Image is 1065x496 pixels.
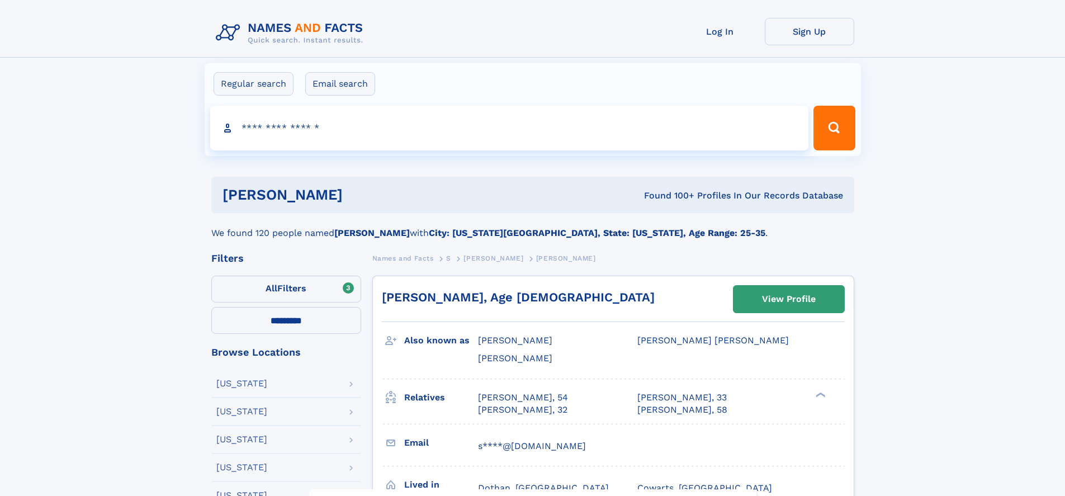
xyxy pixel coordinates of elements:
h3: Also known as [404,331,478,350]
span: [PERSON_NAME] [PERSON_NAME] [637,335,789,346]
div: Browse Locations [211,347,361,357]
div: View Profile [762,286,816,312]
h3: Email [404,433,478,452]
input: search input [210,106,809,150]
a: [PERSON_NAME], Age [DEMOGRAPHIC_DATA] [382,290,655,304]
span: S [446,254,451,262]
span: [PERSON_NAME] [463,254,523,262]
div: ❯ [813,391,826,398]
a: [PERSON_NAME], 54 [478,391,568,404]
h3: Relatives [404,388,478,407]
label: Email search [305,72,375,96]
span: Dothan, [GEOGRAPHIC_DATA] [478,483,609,493]
div: [US_STATE] [216,379,267,388]
span: [PERSON_NAME] [536,254,596,262]
button: Search Button [813,106,855,150]
a: [PERSON_NAME], 58 [637,404,727,416]
span: Cowarts, [GEOGRAPHIC_DATA] [637,483,772,493]
div: We found 120 people named with . [211,213,854,240]
a: Log In [675,18,765,45]
div: [US_STATE] [216,435,267,444]
img: Logo Names and Facts [211,18,372,48]
div: Found 100+ Profiles In Our Records Database [493,190,843,202]
div: [US_STATE] [216,463,267,472]
b: [PERSON_NAME] [334,228,410,238]
a: [PERSON_NAME], 32 [478,404,567,416]
a: View Profile [733,286,844,313]
b: City: [US_STATE][GEOGRAPHIC_DATA], State: [US_STATE], Age Range: 25-35 [429,228,765,238]
h3: Lived in [404,475,478,494]
div: Filters [211,253,361,263]
a: Names and Facts [372,251,434,265]
span: [PERSON_NAME] [478,353,552,363]
span: All [266,283,277,294]
label: Filters [211,276,361,303]
div: [US_STATE] [216,407,267,416]
h1: [PERSON_NAME] [223,188,494,202]
label: Regular search [214,72,294,96]
span: [PERSON_NAME] [478,335,552,346]
a: [PERSON_NAME] [463,251,523,265]
a: Sign Up [765,18,854,45]
a: [PERSON_NAME], 33 [637,391,727,404]
a: S [446,251,451,265]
